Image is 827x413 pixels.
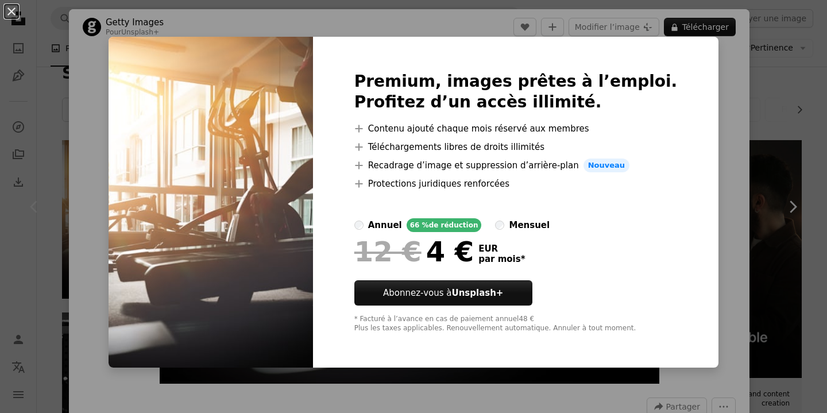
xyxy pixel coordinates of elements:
input: annuel66 %de réduction [354,221,364,230]
div: 4 € [354,237,474,267]
span: Nouveau [583,159,629,172]
input: mensuel [495,221,504,230]
li: Téléchargements libres de droits illimités [354,140,678,154]
img: premium_photo-1661301057249-bd008eebd06a [109,37,313,368]
li: Contenu ajouté chaque mois réservé aux membres [354,122,678,136]
div: 66 % de réduction [407,218,482,232]
li: Protections juridiques renforcées [354,177,678,191]
button: Abonnez-vous àUnsplash+ [354,280,532,306]
div: mensuel [509,218,550,232]
li: Recadrage d’image et suppression d’arrière-plan [354,159,678,172]
strong: Unsplash+ [451,288,503,298]
span: EUR [478,244,525,254]
span: 12 € [354,237,422,267]
div: annuel [368,218,402,232]
span: par mois * [478,254,525,264]
h2: Premium, images prêtes à l’emploi. Profitez d’un accès illimité. [354,71,678,113]
div: * Facturé à l’avance en cas de paiement annuel 48 € Plus les taxes applicables. Renouvellement au... [354,315,678,333]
